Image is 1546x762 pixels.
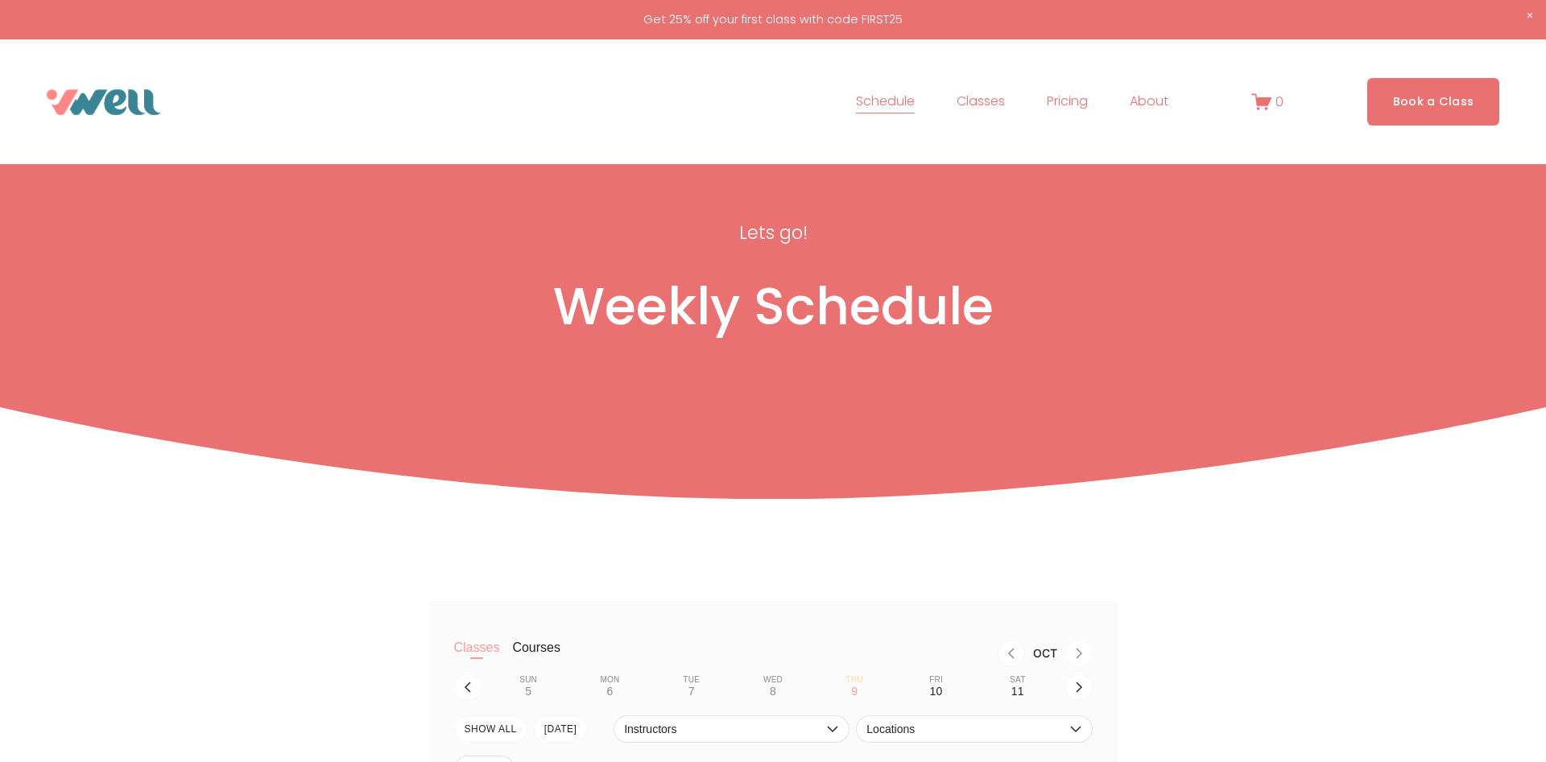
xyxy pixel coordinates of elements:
div: 5 [525,685,531,698]
img: VWell [47,89,161,115]
button: Classes [454,640,500,672]
button: [DATE] [534,715,588,743]
div: Sat [1010,675,1025,685]
div: 9 [851,685,858,698]
p: Lets go! [574,216,972,249]
button: Instructors [614,715,849,743]
span: 0 [1275,93,1284,111]
div: 7 [688,685,695,698]
h1: Weekly Schedule [290,275,1256,339]
div: 11 [1011,685,1024,698]
a: folder dropdown [957,89,1005,115]
a: Schedule [856,89,915,115]
button: Locations [856,715,1092,743]
a: folder dropdown [1130,89,1168,115]
div: Sun [519,675,537,685]
button: Courses [512,640,560,672]
div: Tue [683,675,700,685]
div: Mon [600,675,619,685]
a: Pricing [1047,89,1088,115]
span: Instructors [624,723,823,735]
span: About [1130,90,1168,113]
nav: Month switch [586,640,1093,667]
a: Book a Class [1367,78,1500,126]
div: 6 [606,685,613,698]
div: 8 [770,685,776,698]
span: Classes [957,90,1005,113]
div: 10 [930,685,943,698]
div: Fri [929,675,943,685]
button: SHOW All [454,715,527,743]
button: Next month, Nov [1065,640,1093,667]
div: Wed [763,675,783,685]
a: 0 items in cart [1251,92,1284,112]
div: Month Oct [1025,647,1065,660]
div: Thu [846,675,863,685]
span: Locations [866,723,1065,735]
button: Previous month, Sep [998,640,1025,667]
